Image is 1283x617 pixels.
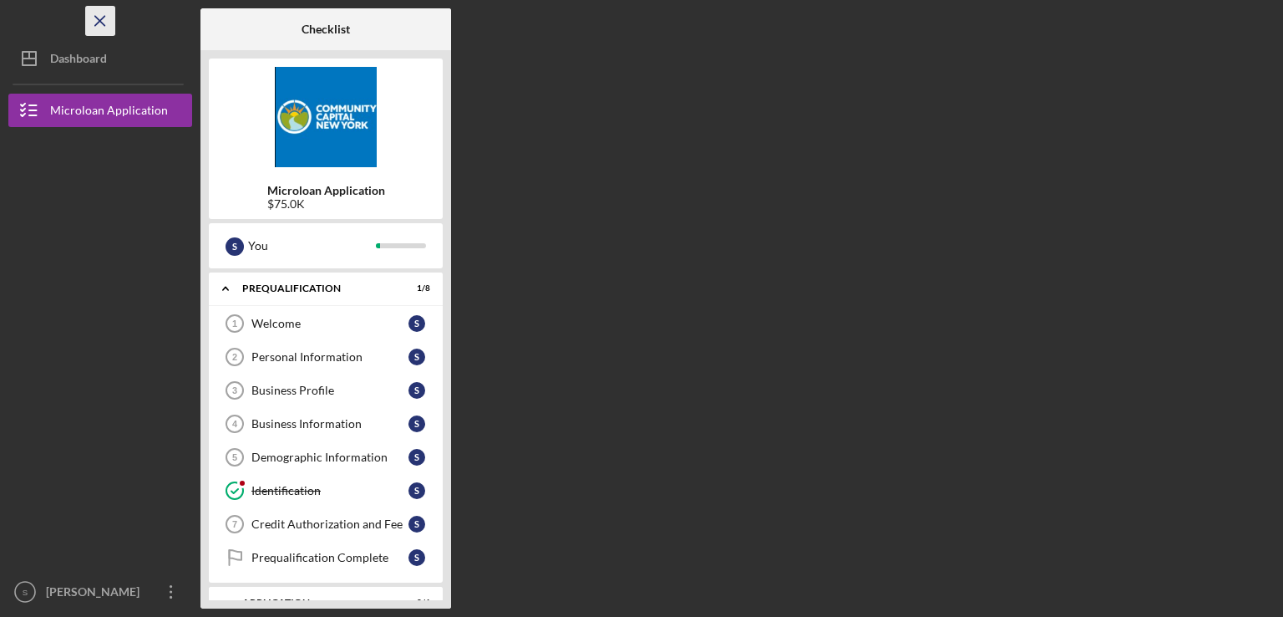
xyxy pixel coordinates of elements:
tspan: 2 [232,352,237,362]
div: 1 / 8 [400,283,430,293]
div: S [408,416,425,432]
div: S [408,449,425,466]
div: You [248,232,376,260]
div: Application [242,598,388,608]
tspan: 1 [232,319,237,329]
div: Credit Authorization and Fee [251,518,408,531]
div: Prequalification [242,283,388,293]
div: Prequalification Complete [251,551,408,564]
div: 0 / 6 [400,598,430,608]
div: Personal Information [251,350,408,364]
div: Identification [251,484,408,497]
div: S [408,315,425,332]
a: IdentificationS [217,474,434,507]
img: Product logo [209,67,443,167]
div: Dashboard [50,42,107,79]
tspan: 4 [232,419,238,429]
div: [PERSON_NAME] [42,575,150,613]
b: Microloan Application [267,184,385,197]
div: $75.0K [267,197,385,211]
div: S [408,549,425,566]
div: Business Information [251,417,408,431]
a: 1WelcomeS [217,307,434,340]
div: Welcome [251,317,408,330]
div: S [408,516,425,533]
text: S [23,588,28,597]
b: Checklist [302,23,350,36]
button: Dashboard [8,42,192,75]
tspan: 7 [232,519,237,529]
button: S[PERSON_NAME] [8,575,192,609]
a: 4Business InformationS [217,407,434,441]
a: 7Credit Authorization and FeeS [217,507,434,541]
tspan: 3 [232,385,237,395]
button: Microloan Application [8,94,192,127]
div: S [408,482,425,499]
div: Demographic Information [251,451,408,464]
div: Business Profile [251,384,408,397]
div: S [408,382,425,399]
div: S [408,349,425,365]
div: Microloan Application [50,94,168,131]
tspan: 5 [232,452,237,462]
a: 3Business ProfileS [217,374,434,407]
a: 5Demographic InformationS [217,441,434,474]
a: Prequalification CompleteS [217,541,434,574]
div: S [226,237,244,256]
a: 2Personal InformationS [217,340,434,374]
